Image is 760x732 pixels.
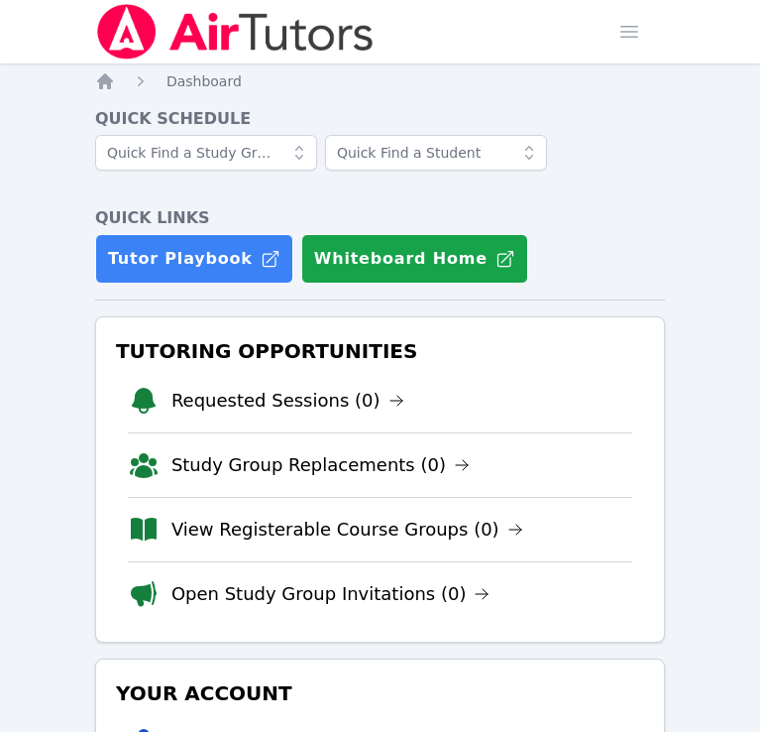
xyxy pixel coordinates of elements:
[171,451,470,479] a: Study Group Replacements (0)
[166,71,242,91] a: Dashboard
[166,73,242,89] span: Dashboard
[171,580,490,608] a: Open Study Group Invitations (0)
[301,234,528,284] button: Whiteboard Home
[95,71,665,91] nav: Breadcrumb
[95,4,376,60] img: Air Tutors
[95,206,665,230] h4: Quick Links
[325,135,547,171] input: Quick Find a Student
[171,387,404,415] a: Requested Sessions (0)
[95,234,293,284] a: Tutor Playbook
[171,516,523,544] a: View Registerable Course Groups (0)
[112,675,648,711] h3: Your Account
[95,135,317,171] input: Quick Find a Study Group
[95,107,665,131] h4: Quick Schedule
[112,333,648,369] h3: Tutoring Opportunities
